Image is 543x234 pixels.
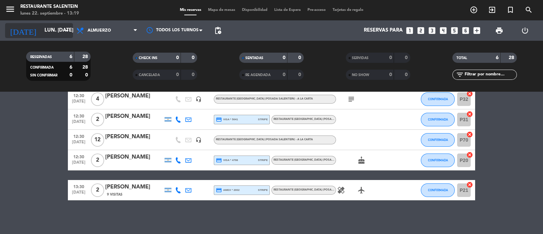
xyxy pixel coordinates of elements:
[456,71,464,79] i: filter_list
[195,96,202,102] i: headset_mic
[450,26,459,35] i: looks_5
[347,95,355,103] i: subject
[509,55,516,60] strong: 28
[105,112,163,121] div: [PERSON_NAME]
[216,187,222,193] i: credit_card
[428,138,448,142] span: CONFIRMADA
[20,3,79,10] div: Restaurante Salentein
[258,117,268,122] span: stripe
[91,183,104,197] span: 2
[216,138,313,141] span: RESTAURANTE [GEOGRAPHIC_DATA] (Posada Salentein) - A la carta
[139,56,157,60] span: CHECK INS
[91,133,104,147] span: 12
[470,6,478,14] i: add_circle_outline
[245,56,263,60] span: SENTADAS
[70,54,72,59] strong: 6
[105,183,163,192] div: [PERSON_NAME]
[70,112,87,120] span: 12:30
[428,97,448,101] span: CONFIRMADA
[70,190,87,198] span: [DATE]
[70,120,87,127] span: [DATE]
[472,26,481,35] i: add_box
[70,99,87,107] span: [DATE]
[496,55,499,60] strong: 6
[105,132,163,141] div: [PERSON_NAME]
[239,8,271,12] span: Disponibilidad
[258,188,268,192] span: stripe
[195,137,202,143] i: headset_mic
[428,26,436,35] i: looks_3
[88,28,111,33] span: Almuerzo
[506,6,514,14] i: turned_in_not
[105,153,163,162] div: [PERSON_NAME]
[466,90,473,97] i: cancel
[176,55,179,60] strong: 0
[70,182,87,190] span: 13:30
[488,6,496,14] i: exit_to_app
[405,72,409,77] strong: 0
[105,92,163,101] div: [PERSON_NAME]
[466,151,473,158] i: cancel
[91,154,104,167] span: 2
[30,74,57,77] span: SIN CONFIRMAR
[521,26,529,35] i: power_settings_new
[298,72,302,77] strong: 0
[421,183,455,197] button: CONFIRMADA
[139,73,160,77] span: CANCELADA
[258,158,268,162] span: stripe
[70,140,87,148] span: [DATE]
[245,73,270,77] span: RE AGENDADA
[389,72,392,77] strong: 0
[283,55,285,60] strong: 0
[405,26,414,35] i: looks_one
[283,72,285,77] strong: 0
[70,132,87,140] span: 12:30
[421,133,455,147] button: CONFIRMADA
[216,157,222,163] i: credit_card
[216,187,240,193] span: amex * 2002
[456,56,467,60] span: TOTAL
[274,159,388,161] span: RESTAURANTE [GEOGRAPHIC_DATA] (Posada Salentein) - Menú [PERSON_NAME]
[63,26,71,35] i: arrow_drop_down
[70,73,72,77] strong: 0
[271,8,304,12] span: Lista de Espera
[70,152,87,160] span: 12:30
[85,73,89,77] strong: 0
[192,55,196,60] strong: 0
[5,23,41,38] i: [DATE]
[20,10,79,17] div: lunes 22. septiembre - 13:19
[466,111,473,118] i: cancel
[5,4,15,14] i: menu
[304,8,329,12] span: Pre-acceso
[329,8,367,12] span: Tarjetas de regalo
[176,8,205,12] span: Mis reservas
[298,55,302,60] strong: 0
[82,54,89,59] strong: 28
[30,55,52,59] span: RESERVADAS
[495,26,503,35] span: print
[216,97,313,100] span: RESTAURANTE [GEOGRAPHIC_DATA] (Posada Salentein) - A la carta
[352,56,369,60] span: SERVIDAS
[428,188,448,192] span: CONFIRMADA
[421,113,455,126] button: CONFIRMADA
[107,192,123,197] span: 9 Visitas
[70,65,72,70] strong: 6
[5,4,15,17] button: menu
[30,66,54,69] span: CONFIRMADA
[466,131,473,138] i: cancel
[428,158,448,162] span: CONFIRMADA
[205,8,239,12] span: Mapa de mesas
[405,55,409,60] strong: 0
[464,71,517,78] input: Filtrar por nombre...
[364,28,403,34] span: Reservas para
[352,73,369,77] span: NO SHOW
[274,188,388,191] span: RESTAURANTE [GEOGRAPHIC_DATA] (Posada Salentein) - Menú [PERSON_NAME]
[70,160,87,168] span: [DATE]
[216,157,238,163] span: visa * 4798
[466,181,473,188] i: cancel
[357,186,366,194] i: airplanemode_active
[192,72,196,77] strong: 0
[216,116,222,123] i: credit_card
[70,91,87,99] span: 12:30
[274,118,388,121] span: RESTAURANTE [GEOGRAPHIC_DATA] (Posada Salentein) - Menú [PERSON_NAME]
